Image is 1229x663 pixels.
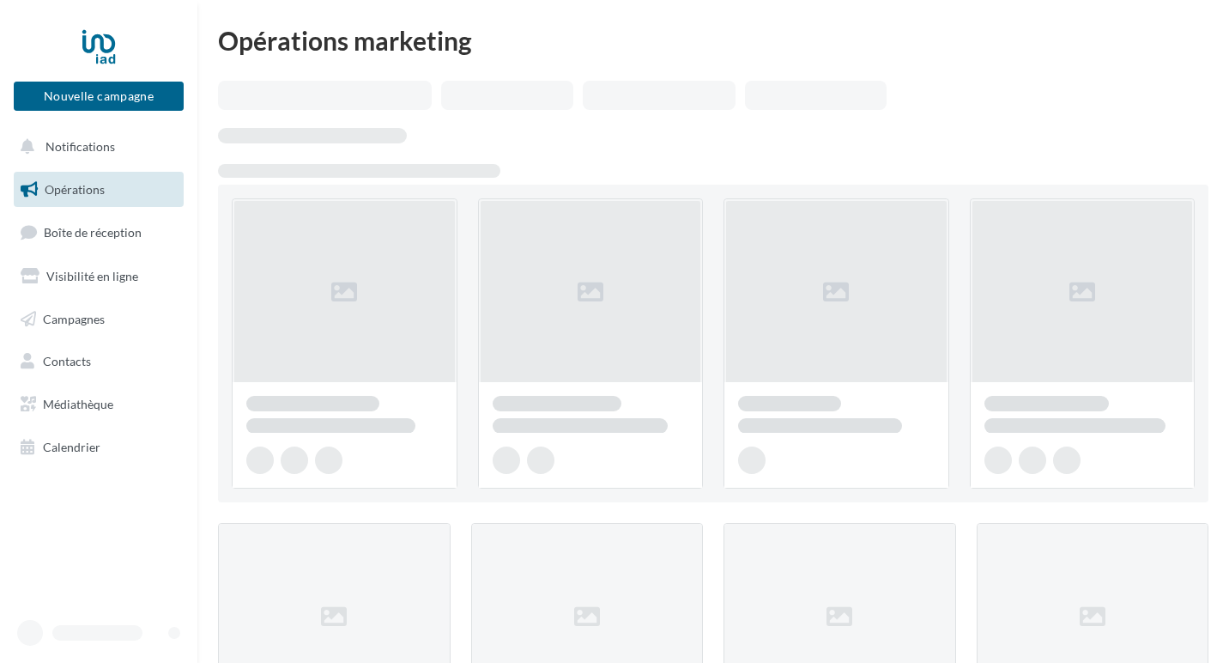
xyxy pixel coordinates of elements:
[10,259,187,295] a: Visibilité en ligne
[10,301,187,338] a: Campagnes
[43,440,100,454] span: Calendrier
[218,27,1208,53] div: Opérations marketing
[10,214,187,251] a: Boîte de réception
[45,182,105,197] span: Opérations
[10,386,187,423] a: Médiathèque
[10,129,180,165] button: Notifications
[43,397,113,411] span: Médiathèque
[45,139,115,154] span: Notifications
[10,429,187,465] a: Calendrier
[43,354,91,368] span: Contacts
[10,344,187,380] a: Contacts
[14,82,184,111] button: Nouvelle campagne
[44,225,142,240] span: Boîte de réception
[46,269,138,283] span: Visibilité en ligne
[43,311,105,325] span: Campagnes
[10,172,187,208] a: Opérations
